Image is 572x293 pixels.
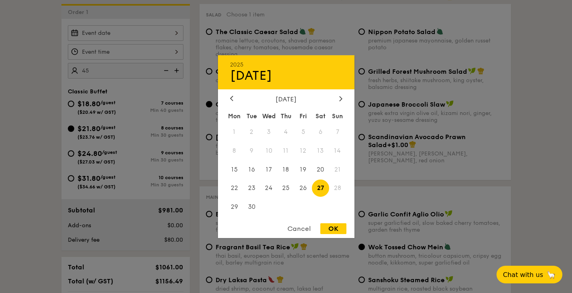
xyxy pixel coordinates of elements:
[312,142,329,159] span: 13
[230,68,342,83] div: [DATE]
[243,142,260,159] span: 9
[260,109,277,123] div: Wed
[277,161,295,178] span: 18
[312,180,329,197] span: 27
[295,142,312,159] span: 12
[320,223,346,234] div: OK
[295,109,312,123] div: Fri
[226,123,243,140] span: 1
[329,161,346,178] span: 21
[503,271,543,279] span: Chat with us
[329,123,346,140] span: 7
[295,180,312,197] span: 26
[243,198,260,216] span: 30
[226,180,243,197] span: 22
[230,95,342,103] div: [DATE]
[226,198,243,216] span: 29
[277,142,295,159] span: 11
[312,161,329,178] span: 20
[230,61,342,68] div: 2025
[497,266,562,283] button: Chat with us🦙
[277,180,295,197] span: 25
[312,123,329,140] span: 6
[295,161,312,178] span: 19
[260,161,277,178] span: 17
[260,180,277,197] span: 24
[243,180,260,197] span: 23
[226,142,243,159] span: 8
[260,123,277,140] span: 3
[277,123,295,140] span: 4
[546,270,556,279] span: 🦙
[279,223,319,234] div: Cancel
[277,109,295,123] div: Thu
[329,109,346,123] div: Sun
[243,109,260,123] div: Tue
[329,180,346,197] span: 28
[260,142,277,159] span: 10
[295,123,312,140] span: 5
[243,161,260,178] span: 16
[243,123,260,140] span: 2
[226,161,243,178] span: 15
[329,142,346,159] span: 14
[226,109,243,123] div: Mon
[312,109,329,123] div: Sat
